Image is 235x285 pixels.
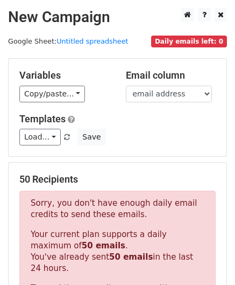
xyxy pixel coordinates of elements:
h5: 50 Recipients [19,173,216,185]
small: Google Sheet: [8,37,129,45]
iframe: Chat Widget [181,233,235,285]
button: Save [77,129,105,145]
h5: Email column [126,69,216,81]
a: Copy/paste... [19,86,85,102]
a: Templates [19,113,66,124]
strong: 50 emails [109,252,153,262]
p: Sorry, you don't have enough daily email credits to send these emails. [31,198,204,220]
a: Daily emails left: 0 [151,37,227,45]
p: Your current plan supports a daily maximum of . You've already sent in the last 24 hours. [31,229,204,274]
h2: New Campaign [8,8,227,26]
a: Untitled spreadsheet [56,37,128,45]
h5: Variables [19,69,110,81]
span: Daily emails left: 0 [151,36,227,47]
a: Load... [19,129,61,145]
strong: 50 emails [82,241,125,251]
